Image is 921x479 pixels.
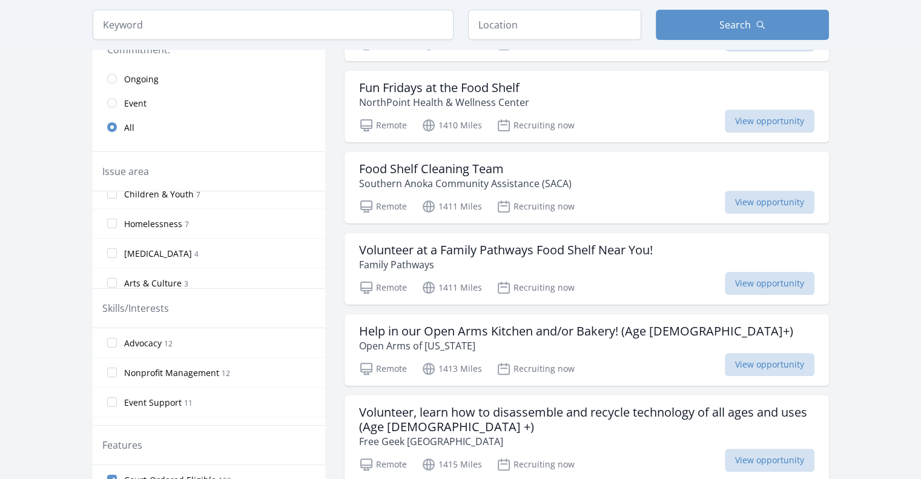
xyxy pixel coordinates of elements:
span: Event [124,97,147,110]
span: 7 [185,219,189,230]
p: Recruiting now [497,118,575,133]
p: Remote [359,280,407,295]
input: Event Support 11 [107,397,117,407]
input: Advocacy 12 [107,338,117,348]
p: Remote [359,199,407,214]
span: View opportunity [725,353,814,376]
span: 7 [196,190,200,200]
input: Location [468,10,641,40]
p: Recruiting now [497,362,575,376]
span: View opportunity [725,449,814,472]
span: [MEDICAL_DATA] [124,248,192,260]
span: 12 [222,368,230,378]
p: Remote [359,118,407,133]
span: 11 [184,398,193,408]
p: Family Pathways [359,257,653,272]
p: 1411 Miles [421,280,482,295]
span: All [124,122,134,134]
h3: Volunteer, learn how to disassemble and recycle technology of all ages and uses (Age [DEMOGRAPHIC... [359,405,814,434]
button: Search [656,10,829,40]
p: 1413 Miles [421,362,482,376]
span: View opportunity [725,110,814,133]
a: Ongoing [93,67,325,91]
span: Ongoing [124,73,159,85]
p: 1415 Miles [421,457,482,472]
input: Homelessness 7 [107,219,117,228]
p: 1411 Miles [421,199,482,214]
span: View opportunity [725,191,814,214]
p: Remote [359,362,407,376]
span: Homelessness [124,218,182,230]
a: Help in our Open Arms Kitchen and/or Bakery! (Age [DEMOGRAPHIC_DATA]+) Open Arms of [US_STATE] Re... [345,314,829,386]
a: Volunteer at a Family Pathways Food Shelf Near You! Family Pathways Remote 1411 Miles Recruiting ... [345,233,829,305]
span: 4 [194,249,199,259]
legend: Issue area [102,164,149,179]
a: All [93,115,325,139]
input: [MEDICAL_DATA] 4 [107,248,117,258]
span: 3 [184,279,188,289]
a: Fun Fridays at the Food Shelf NorthPoint Health & Wellness Center Remote 1410 Miles Recruiting no... [345,71,829,142]
legend: Skills/Interests [102,301,169,315]
p: Southern Anoka Community Assistance (SACA) [359,176,572,191]
legend: Commitment: [107,42,311,57]
p: NorthPoint Health & Wellness Center [359,95,529,110]
input: Nonprofit Management 12 [107,368,117,377]
input: Children & Youth 7 [107,189,117,199]
p: Recruiting now [497,457,575,472]
p: Recruiting now [497,280,575,295]
input: Keyword [93,10,454,40]
span: 12 [164,339,173,349]
h3: Food Shelf Cleaning Team [359,162,572,176]
span: Arts & Culture [124,277,182,289]
span: View opportunity [725,272,814,295]
p: 1410 Miles [421,118,482,133]
p: Remote [359,457,407,472]
span: Event Support [124,397,182,409]
span: Children & Youth [124,188,194,200]
p: Recruiting now [497,199,575,214]
span: Search [719,18,751,32]
h3: Fun Fridays at the Food Shelf [359,81,529,95]
a: Food Shelf Cleaning Team Southern Anoka Community Assistance (SACA) Remote 1411 Miles Recruiting ... [345,152,829,223]
legend: Features [102,438,142,452]
h3: Help in our Open Arms Kitchen and/or Bakery! (Age [DEMOGRAPHIC_DATA]+) [359,324,793,339]
input: Arts & Culture 3 [107,278,117,288]
p: Free Geek [GEOGRAPHIC_DATA] [359,434,814,449]
span: Advocacy [124,337,162,349]
span: Nonprofit Management [124,367,219,379]
p: Open Arms of [US_STATE] [359,339,793,353]
a: Event [93,91,325,115]
h3: Volunteer at a Family Pathways Food Shelf Near You! [359,243,653,257]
